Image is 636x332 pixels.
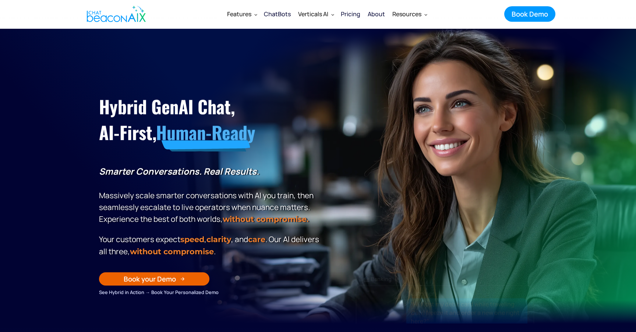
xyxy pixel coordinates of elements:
[331,13,334,16] img: Dropdown
[81,1,150,27] a: home
[356,274,534,284] div: 🏦 Banking
[99,288,322,296] div: See Hybrid in Action → Book Your Personalized Demo
[294,5,337,23] div: Verticals AI
[99,165,322,225] p: Massively scale smarter conversations with AI you train, then seamlessly escalate to live operato...
[206,235,231,244] span: clarity
[389,5,430,23] div: Resources
[337,4,364,24] a: Pricing
[223,5,260,23] div: Features
[364,4,389,24] a: About
[130,247,214,256] span: without compromise
[124,274,176,284] div: Book your Demo
[254,13,257,16] img: Dropdown
[180,235,204,244] strong: speed
[368,9,385,19] div: About
[298,9,328,19] div: Verticals AI
[99,272,209,286] a: Book your Demo
[180,277,185,281] img: Arrow
[504,6,555,22] a: Book Demo
[99,233,322,258] p: Your customers expect , , and . Our Al delivers all three, .
[99,94,322,146] h1: Hybrid GenAI Chat, AI-First,
[392,9,421,19] div: Resources
[264,9,291,19] div: ChatBots
[248,235,265,244] span: care
[424,13,427,16] img: Dropdown
[223,214,308,224] strong: without compromise.
[99,165,259,177] strong: Smarter Conversations. Real Results.
[260,4,294,24] a: ChatBots
[156,119,255,146] span: Human-Ready
[512,9,548,19] div: Book Demo
[227,9,251,19] div: Features
[341,9,360,19] div: Pricing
